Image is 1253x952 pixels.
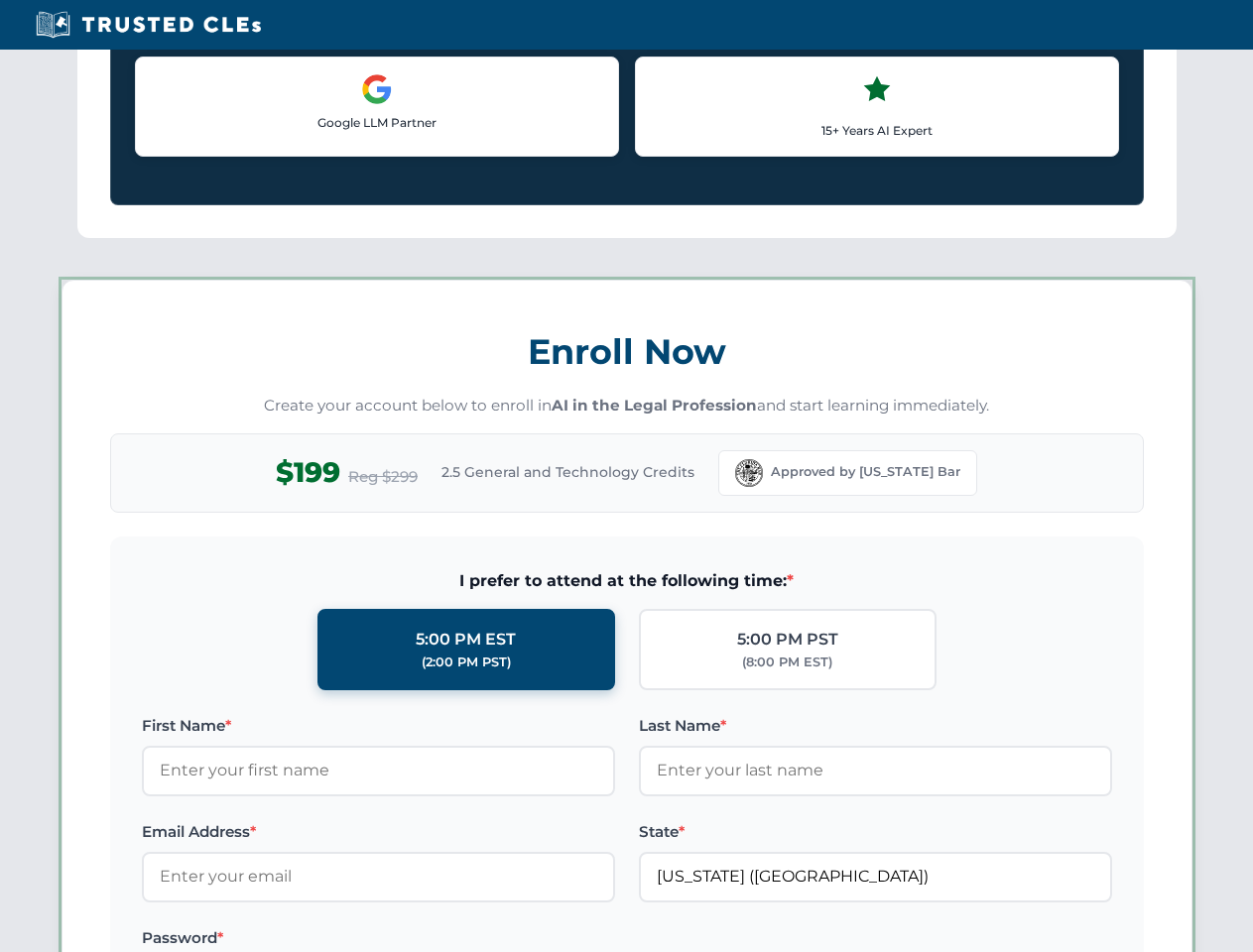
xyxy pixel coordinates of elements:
label: First Name [142,714,615,738]
div: 5:00 PM EST [416,627,516,653]
label: Last Name [639,714,1112,738]
div: (8:00 PM EST) [742,653,832,672]
h3: Enroll Now [110,320,1144,383]
div: (2:00 PM PST) [422,653,511,672]
div: 5:00 PM PST [737,627,838,653]
p: 15+ Years AI Expert [652,121,1102,140]
p: Google LLM Partner [152,113,602,132]
label: State [639,820,1112,844]
span: 2.5 General and Technology Credits [441,461,694,483]
img: Florida Bar [735,459,763,487]
label: Email Address [142,820,615,844]
p: Create your account below to enroll in and start learning immediately. [110,395,1144,417]
span: I prefer to attend at the following time: [142,568,1112,594]
strong: AI in the Legal Profession [552,396,757,415]
input: Enter your email [142,852,615,901]
span: $199 [276,450,340,495]
label: Password [142,926,615,950]
span: Reg $299 [348,465,418,489]
input: Enter your first name [142,746,615,795]
input: Enter your last name [639,746,1112,795]
input: Florida (FL) [639,852,1112,901]
img: Trusted CLEs [30,10,267,40]
img: Google [361,73,393,105]
span: Approved by [US_STATE] Bar [771,462,960,482]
